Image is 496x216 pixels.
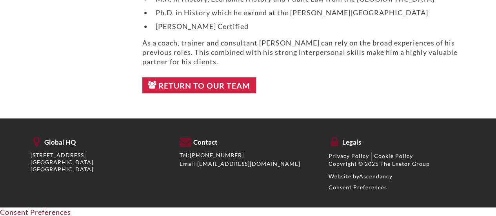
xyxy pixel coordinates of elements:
[329,184,387,191] a: Consent Preferences
[180,135,317,146] h5: Contact
[152,22,466,31] li: [PERSON_NAME] Certified
[374,152,413,159] a: Cookie Policy
[329,160,466,167] div: Copyright © 2025 The Exetor Group
[142,38,466,66] p: As a coach, trainer and consultant [PERSON_NAME] can rely on the broad experiences of his previou...
[180,160,317,167] div: Email:
[329,135,466,146] h5: Legals
[329,152,369,159] a: Privacy Policy
[31,152,168,173] p: [STREET_ADDRESS] [GEOGRAPHIC_DATA] [GEOGRAPHIC_DATA]
[31,135,168,146] h5: Global HQ
[197,160,300,167] a: [EMAIL_ADDRESS][DOMAIN_NAME]
[359,173,392,180] a: Ascendancy
[180,152,317,159] div: Tel:
[329,173,466,180] div: Website by
[190,152,244,158] a: [PHONE_NUMBER]
[142,77,256,94] a: Return to Our Team
[152,8,466,17] li: Ph.D. in History which he earned at the [PERSON_NAME][GEOGRAPHIC_DATA]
